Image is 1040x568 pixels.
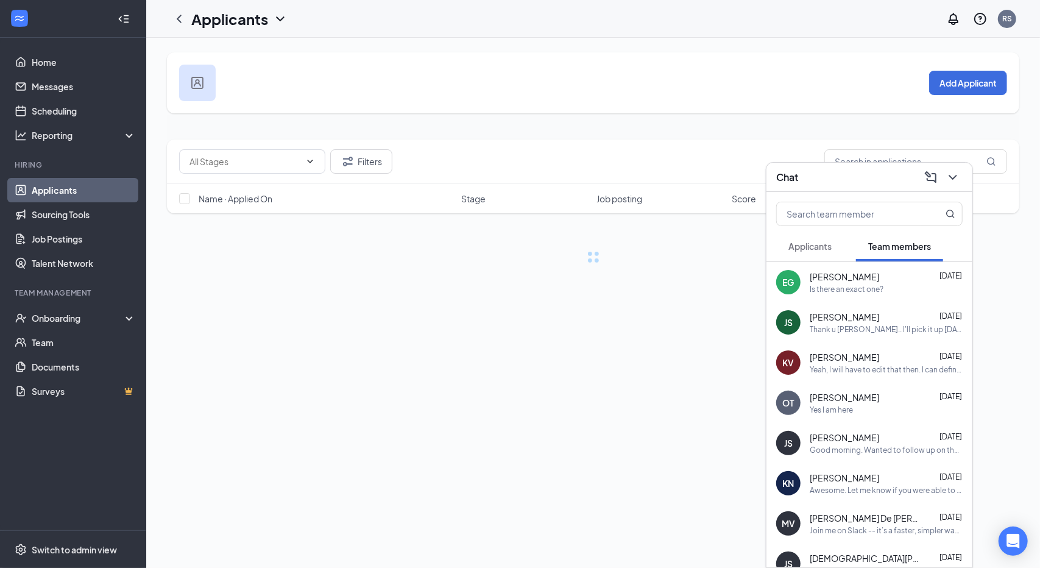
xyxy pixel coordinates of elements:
[939,392,962,401] span: [DATE]
[189,155,300,168] input: All Stages
[15,312,27,324] svg: UserCheck
[596,193,642,205] span: Job posting
[810,512,919,524] span: [PERSON_NAME] De [PERSON_NAME]
[943,168,963,187] button: ChevronDown
[810,271,879,283] span: [PERSON_NAME]
[32,50,136,74] a: Home
[939,513,962,522] span: [DATE]
[810,445,963,455] div: Good morning. Wanted to follow up on the app that allows me to see the schedule for [DATE] ☺️ Als...
[783,357,794,369] div: KV
[810,485,963,495] div: Awesome. Let me know if you were able to access HS. Going forward use Slack or send me a text for...
[783,477,794,489] div: KN
[788,241,832,252] span: Applicants
[810,405,853,415] div: Yes I am here
[305,157,315,166] svg: ChevronDown
[782,517,795,530] div: MV
[462,193,486,205] span: Stage
[32,227,136,251] a: Job Postings
[939,352,962,361] span: [DATE]
[15,129,27,141] svg: Analysis
[273,12,288,26] svg: ChevronDown
[929,71,1007,95] button: Add Applicant
[946,12,961,26] svg: Notifications
[32,312,126,324] div: Onboarding
[939,311,962,321] span: [DATE]
[330,149,392,174] button: Filter Filters
[32,355,136,379] a: Documents
[783,397,794,409] div: OT
[32,251,136,275] a: Talent Network
[810,351,879,363] span: [PERSON_NAME]
[32,178,136,202] a: Applicants
[776,171,798,184] h3: Chat
[999,527,1028,556] div: Open Intercom Messenger
[810,391,879,403] span: [PERSON_NAME]
[32,330,136,355] a: Team
[784,316,793,328] div: JS
[32,544,117,556] div: Switch to admin view
[191,77,203,89] img: user icon
[777,202,921,225] input: Search team member
[15,288,133,298] div: Team Management
[810,472,879,484] span: [PERSON_NAME]
[810,284,883,294] div: Is there an exact one?
[199,193,272,205] span: Name · Applied On
[118,13,130,25] svg: Collapse
[13,12,26,24] svg: WorkstreamLogo
[946,209,955,219] svg: MagnifyingGlass
[939,432,962,441] span: [DATE]
[32,379,136,403] a: SurveysCrown
[810,552,919,564] span: [DEMOGRAPHIC_DATA][PERSON_NAME]
[32,202,136,227] a: Sourcing Tools
[939,553,962,562] span: [DATE]
[172,12,186,26] svg: ChevronLeft
[810,525,963,536] div: Join me on Slack -- it’s a faster, simpler way to work. Sign up here, from any device: [URL][DOMA...
[341,154,355,169] svg: Filter
[15,160,133,170] div: Hiring
[946,170,960,185] svg: ChevronDown
[32,74,136,99] a: Messages
[783,276,794,288] div: EG
[939,271,962,280] span: [DATE]
[810,431,879,444] span: [PERSON_NAME]
[1002,13,1012,24] div: RS
[810,311,879,323] span: [PERSON_NAME]
[924,170,938,185] svg: ComposeMessage
[921,168,941,187] button: ComposeMessage
[986,157,996,166] svg: MagnifyingGlass
[973,12,988,26] svg: QuestionInfo
[32,129,136,141] div: Reporting
[824,149,1007,174] input: Search in applications
[810,324,963,335] div: Thank u [PERSON_NAME].. I'll pick it up [DATE] am if ok, wed [DATE] sounds great
[868,241,931,252] span: Team members
[15,544,27,556] svg: Settings
[32,99,136,123] a: Scheduling
[191,9,268,29] h1: Applicants
[810,364,963,375] div: Yeah, I will have to edit that then. I can definelty work [DATE] as long as I get off at the late...
[784,437,793,449] div: JS
[939,472,962,481] span: [DATE]
[732,193,756,205] span: Score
